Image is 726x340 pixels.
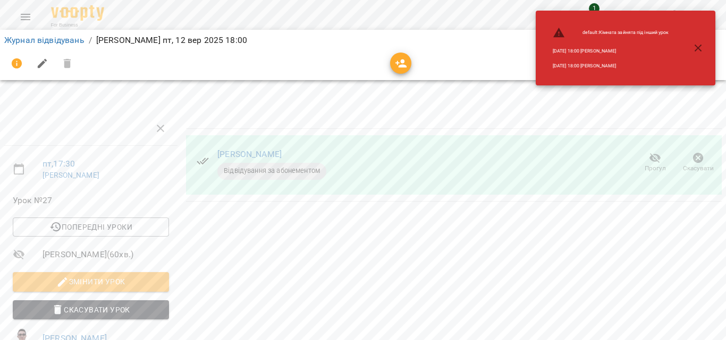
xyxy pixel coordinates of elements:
[4,35,85,45] a: Журнал відвідувань
[13,272,169,291] button: Змінити урок
[43,159,75,169] a: пт , 17:30
[677,148,720,178] button: Скасувати
[96,34,247,47] p: [PERSON_NAME] пт, 12 вер 2025 18:00
[217,149,282,159] a: [PERSON_NAME]
[217,166,326,176] span: Відвідування за абонементом
[13,194,169,207] span: Урок №27
[544,43,678,59] li: [DATE] 18:00 [PERSON_NAME]
[645,164,666,173] span: Прогул
[544,58,678,74] li: [DATE] 18:00 [PERSON_NAME]
[51,5,104,21] img: Voopty Logo
[13,217,169,237] button: Попередні уроки
[683,164,714,173] span: Скасувати
[21,303,161,316] span: Скасувати Урок
[21,275,161,288] span: Змінити урок
[13,4,38,30] button: Menu
[13,300,169,319] button: Скасувати Урок
[51,22,104,29] span: For Business
[544,22,678,43] li: default : Кімната зайнята під інший урок
[89,34,92,47] li: /
[43,248,169,261] span: [PERSON_NAME] ( 60 хв. )
[21,221,161,233] span: Попередні уроки
[589,3,600,14] span: 1
[43,171,99,179] a: [PERSON_NAME]
[4,34,722,47] nav: breadcrumb
[634,148,677,178] button: Прогул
